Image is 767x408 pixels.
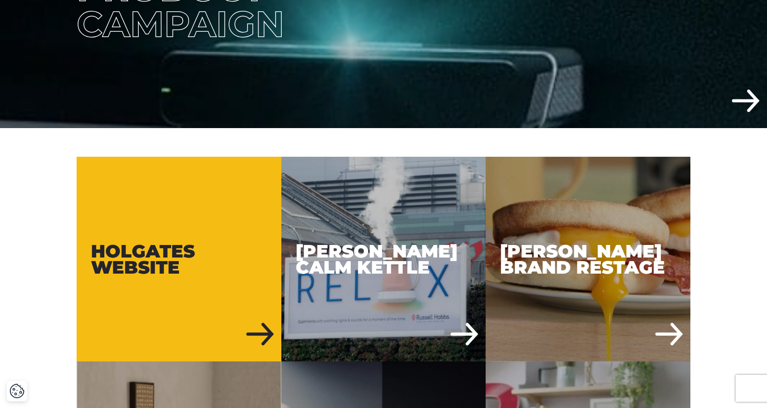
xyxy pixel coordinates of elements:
a: Russell Hobbs Calm Kettle [PERSON_NAME] Calm Kettle [281,157,486,361]
a: Russell Hobbs Brand Restage [PERSON_NAME] Brand Restage [486,157,690,361]
a: Holgates Website Holgates Website [77,157,281,361]
div: [PERSON_NAME] Calm Kettle [281,157,486,361]
img: Revisit consent button [9,383,25,399]
div: Holgates Website [77,157,281,361]
div: [PERSON_NAME] Brand Restage [486,157,690,361]
button: Cookie Settings [9,383,25,399]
